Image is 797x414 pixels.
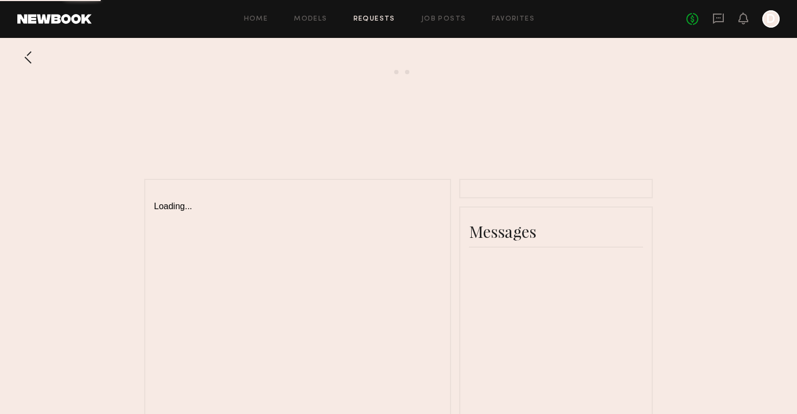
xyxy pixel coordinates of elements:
a: Favorites [492,16,535,23]
a: Requests [353,16,395,23]
a: Job Posts [421,16,466,23]
div: Messages [469,221,643,242]
div: Loading... [154,189,441,211]
a: Home [244,16,268,23]
a: D [762,10,780,28]
a: Models [294,16,327,23]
